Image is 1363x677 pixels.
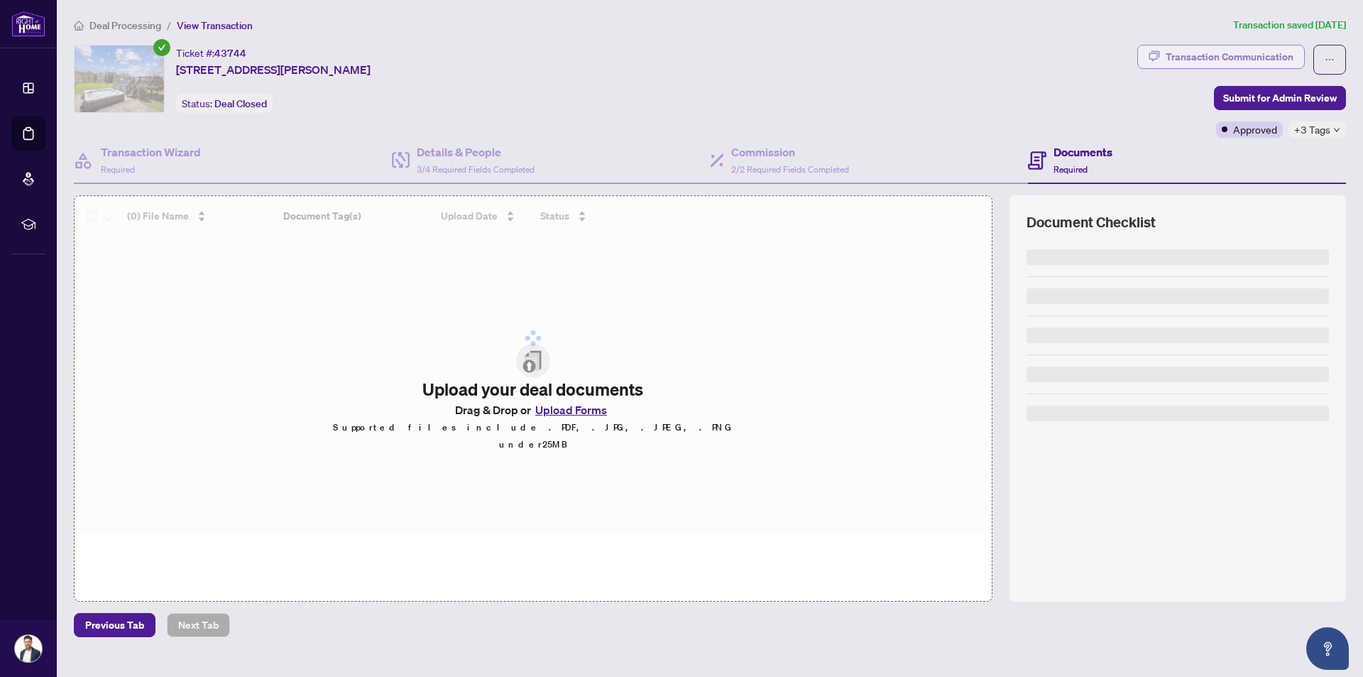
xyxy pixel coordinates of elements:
[1053,143,1112,161] h4: Documents
[176,45,246,61] div: Ticket #:
[177,19,253,32] span: View Transaction
[85,614,144,637] span: Previous Tab
[731,143,849,161] h4: Commission
[1306,627,1349,670] button: Open asap
[153,39,170,56] span: check-circle
[417,164,535,175] span: 3/4 Required Fields Completed
[1233,17,1346,33] article: Transaction saved [DATE]
[101,164,135,175] span: Required
[74,613,155,637] button: Previous Tab
[11,11,45,37] img: logo
[1166,45,1293,68] div: Transaction Communication
[75,45,164,112] img: IMG-X12162248_1.jpg
[74,21,84,31] span: home
[15,635,42,662] img: Profile Icon
[1137,45,1305,69] button: Transaction Communication
[1294,121,1330,138] span: +3 Tags
[1027,212,1156,232] span: Document Checklist
[176,94,273,113] div: Status:
[1223,87,1337,109] span: Submit for Admin Review
[1053,164,1088,175] span: Required
[167,613,230,637] button: Next Tab
[101,143,201,161] h4: Transaction Wizard
[1214,86,1346,110] button: Submit for Admin Review
[167,17,171,33] li: /
[417,143,535,161] h4: Details & People
[731,164,849,175] span: 2/2 Required Fields Completed
[214,97,267,110] span: Deal Closed
[1233,121,1277,137] span: Approved
[1325,55,1335,65] span: ellipsis
[214,47,246,60] span: 43744
[176,61,371,78] span: [STREET_ADDRESS][PERSON_NAME]
[1333,126,1340,134] span: down
[89,19,161,32] span: Deal Processing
